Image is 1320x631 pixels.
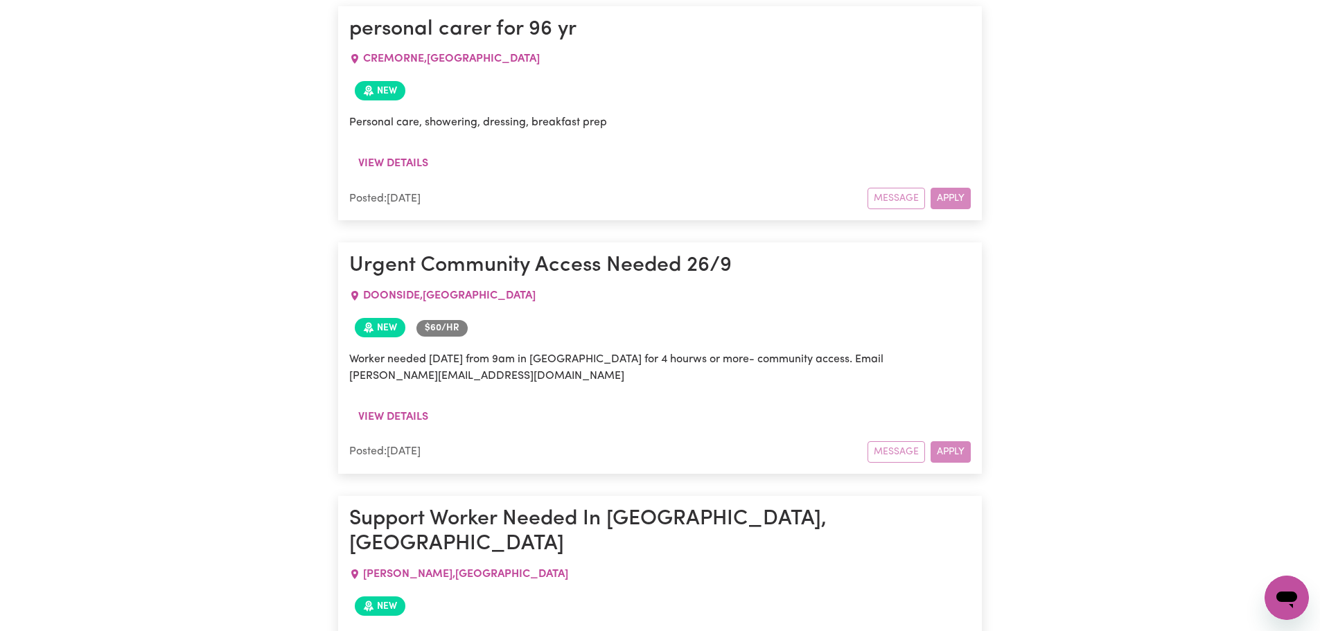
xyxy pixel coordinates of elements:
[349,507,971,558] h1: Support Worker Needed In [GEOGRAPHIC_DATA], [GEOGRAPHIC_DATA]
[1265,576,1309,620] iframe: Button to launch messaging window, conversation in progress
[349,114,971,131] p: Personal care, showering, dressing, breakfast prep
[416,320,468,337] span: Job rate per hour
[363,569,568,580] span: [PERSON_NAME] , [GEOGRAPHIC_DATA]
[349,150,437,177] button: View details
[355,596,405,616] span: Job posted within the last 30 days
[349,443,868,460] div: Posted: [DATE]
[349,404,437,430] button: View details
[349,190,868,207] div: Posted: [DATE]
[349,17,971,42] h1: personal carer for 96 yr
[355,81,405,100] span: Job posted within the last 30 days
[349,254,971,278] h1: Urgent Community Access Needed 26/9
[349,351,971,384] p: Worker needed [DATE] from 9am in [GEOGRAPHIC_DATA] for 4 hourws or more- community access. Email ...
[363,53,540,64] span: CREMORNE , [GEOGRAPHIC_DATA]
[355,318,405,337] span: Job posted within the last 30 days
[363,290,536,301] span: DOONSIDE , [GEOGRAPHIC_DATA]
